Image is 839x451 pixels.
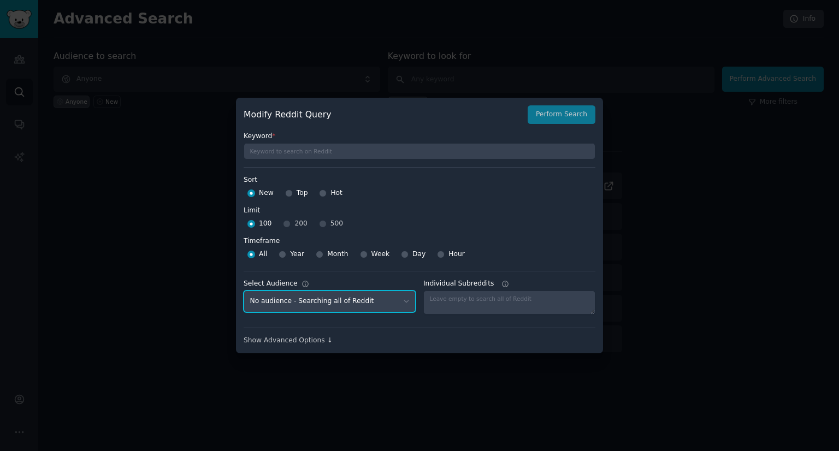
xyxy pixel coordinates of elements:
label: Sort [244,175,595,185]
span: Day [412,250,426,259]
span: Week [371,250,390,259]
span: New [259,188,274,198]
input: Keyword to search on Reddit [244,143,595,159]
div: Limit [244,206,260,216]
label: Keyword [244,132,595,141]
span: Month [327,250,348,259]
div: Select Audience [244,279,298,289]
h2: Modify Reddit Query [244,108,522,122]
label: Timeframe [244,233,595,246]
span: Hour [448,250,465,259]
span: Hot [330,188,342,198]
div: Show Advanced Options ↓ [244,336,595,346]
span: Year [290,250,304,259]
label: Individual Subreddits [423,279,595,289]
span: All [259,250,267,259]
span: Top [297,188,308,198]
span: 100 [259,219,271,229]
